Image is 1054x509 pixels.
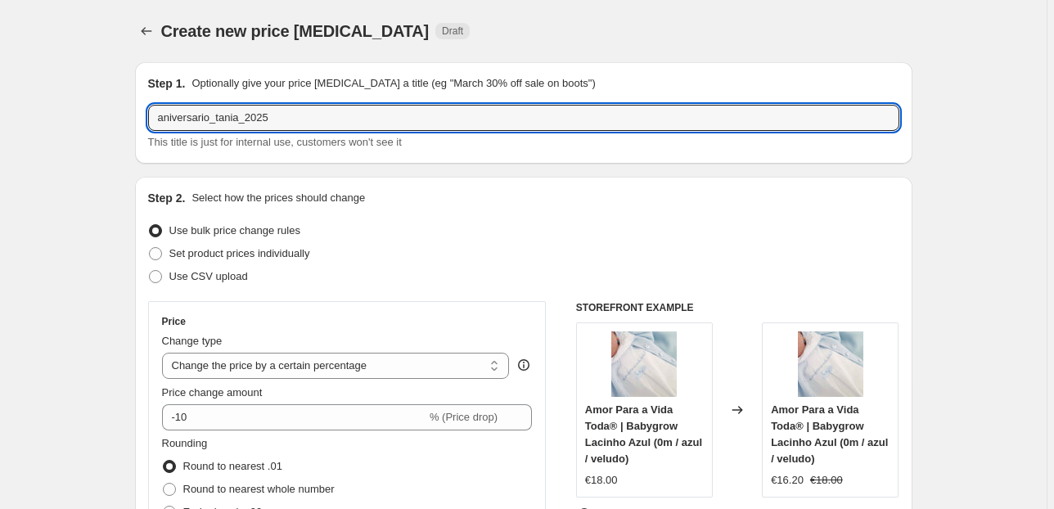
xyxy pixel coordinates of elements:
[169,247,310,259] span: Set product prices individually
[183,483,335,495] span: Round to nearest whole number
[771,472,804,489] div: €16.20
[771,403,888,465] span: Amor Para a Vida Toda® | Babygrow Lacinho Azul (0m / azul / veludo)
[135,20,158,43] button: Price change jobs
[585,472,618,489] div: €18.00
[810,472,843,489] strike: €18.00
[611,331,677,397] img: 9E149A9A-3023-4701-BA0D-7D79F3050013_80x.jpg
[183,460,282,472] span: Round to nearest .01
[798,331,863,397] img: 9E149A9A-3023-4701-BA0D-7D79F3050013_80x.jpg
[148,105,899,131] input: 30% off holiday sale
[162,315,186,328] h3: Price
[585,403,702,465] span: Amor Para a Vida Toda® | Babygrow Lacinho Azul (0m / azul / veludo)
[516,357,532,373] div: help
[148,190,186,206] h2: Step 2.
[169,224,300,236] span: Use bulk price change rules
[576,301,899,314] h6: STOREFRONT EXAMPLE
[161,22,430,40] span: Create new price [MEDICAL_DATA]
[442,25,463,38] span: Draft
[191,190,365,206] p: Select how the prices should change
[148,75,186,92] h2: Step 1.
[148,136,402,148] span: This title is just for internal use, customers won't see it
[430,411,498,423] span: % (Price drop)
[162,437,208,449] span: Rounding
[169,270,248,282] span: Use CSV upload
[191,75,595,92] p: Optionally give your price [MEDICAL_DATA] a title (eg "March 30% off sale on boots")
[162,335,223,347] span: Change type
[162,404,426,430] input: -15
[162,386,263,399] span: Price change amount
